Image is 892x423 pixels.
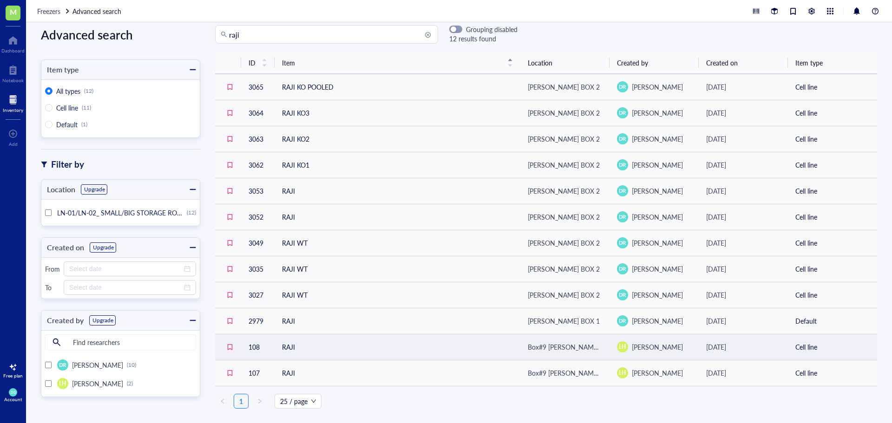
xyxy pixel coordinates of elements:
td: 2979 [241,308,275,334]
div: Box#9 [PERSON_NAME]. (1) [528,368,602,378]
li: 1 [234,394,249,409]
div: Upgrade [92,317,113,324]
td: 3065 [241,74,275,100]
div: Inventory [3,107,23,113]
td: RAJI KO3 [275,100,520,126]
span: DR [619,83,626,91]
span: [PERSON_NAME] [632,342,683,351]
td: RAJI [275,360,520,386]
td: 3052 [241,204,275,230]
a: Notebook [2,63,24,83]
div: (2) [127,380,133,387]
span: [PERSON_NAME] [632,160,683,169]
span: LN-01/LN-02_ SMALL/BIG STORAGE ROOM [57,208,188,217]
td: Cell line [788,74,877,100]
div: [PERSON_NAME] BOX 2 [528,212,600,222]
span: [PERSON_NAME] [632,290,683,299]
span: [PERSON_NAME] [632,316,683,325]
td: 3064 [241,100,275,126]
input: Select date [69,264,182,274]
span: LH [619,343,626,351]
span: M [10,6,17,18]
span: [PERSON_NAME] [632,264,683,273]
th: Item type [788,52,877,74]
div: [PERSON_NAME] BOX 2 [528,238,600,248]
div: [DATE] [706,160,780,170]
div: [PERSON_NAME] BOX 2 [528,108,600,118]
span: [PERSON_NAME] [632,368,683,377]
div: Filter by [51,158,84,171]
div: [DATE] [706,368,780,378]
span: LH [619,369,626,377]
span: DR [619,291,626,299]
span: DR [59,361,66,369]
td: Cell line [788,178,877,204]
div: [PERSON_NAME] BOX 2 [528,82,600,92]
td: Default [788,308,877,334]
div: Location [41,183,75,196]
div: Notebook [2,78,24,83]
td: RAJI WT [275,230,520,256]
td: RAJI KO1 [275,152,520,178]
td: Cell line [788,204,877,230]
th: Created by [610,52,699,74]
div: Dashboard [1,48,25,53]
td: Cell line [788,360,877,386]
div: Upgrade [84,186,105,193]
div: [DATE] [706,342,780,352]
button: left [215,394,230,409]
span: [PERSON_NAME] [632,238,683,247]
div: Grouping disabled [466,25,518,33]
th: ID [241,52,275,74]
span: DG [11,390,15,394]
div: [DATE] [706,82,780,92]
td: RAJI KO POOLED [275,74,520,100]
div: [PERSON_NAME] BOX 2 [528,160,600,170]
span: Item [282,58,502,68]
div: [PERSON_NAME] BOX 1 [528,316,600,326]
div: (10) [127,361,136,369]
input: Select date [69,282,182,293]
div: From [45,265,60,273]
li: Next Page [252,394,267,409]
div: Created by [41,314,84,327]
div: [DATE] [706,186,780,196]
span: left [220,398,225,404]
div: [DATE] [706,264,780,274]
div: Created on [41,241,84,254]
td: 3049 [241,230,275,256]
li: Previous Page [215,394,230,409]
span: DR [619,161,626,169]
td: Cell line [788,126,877,152]
td: Cell line [788,334,877,360]
span: [PERSON_NAME] [632,134,683,143]
div: [PERSON_NAME] BOX 2 [528,290,600,300]
div: [DATE] [706,108,780,118]
span: Cell line [56,103,78,112]
div: To [45,283,60,292]
td: 3027 [241,282,275,308]
span: DR [619,265,626,273]
div: (11) [82,104,91,111]
div: Item type [41,63,79,76]
div: Box#9 [PERSON_NAME]. (1) [528,342,602,352]
td: RAJI [275,308,520,334]
td: Cell line [788,282,877,308]
td: 3063 [241,126,275,152]
th: Created on [699,52,788,74]
div: Advanced search [41,25,200,45]
div: [DATE] [706,212,780,222]
a: Dashboard [1,33,25,53]
div: [PERSON_NAME] BOX 2 [528,264,600,274]
span: DR [619,239,626,247]
span: [PERSON_NAME] [632,108,683,117]
span: LH [59,379,66,388]
span: [PERSON_NAME] [632,186,683,195]
th: Item [275,52,520,74]
div: [DATE] [706,238,780,248]
td: Cell line [788,100,877,126]
div: [DATE] [706,290,780,300]
td: RAJI [275,334,520,360]
button: right [252,394,267,409]
td: 3062 [241,152,275,178]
